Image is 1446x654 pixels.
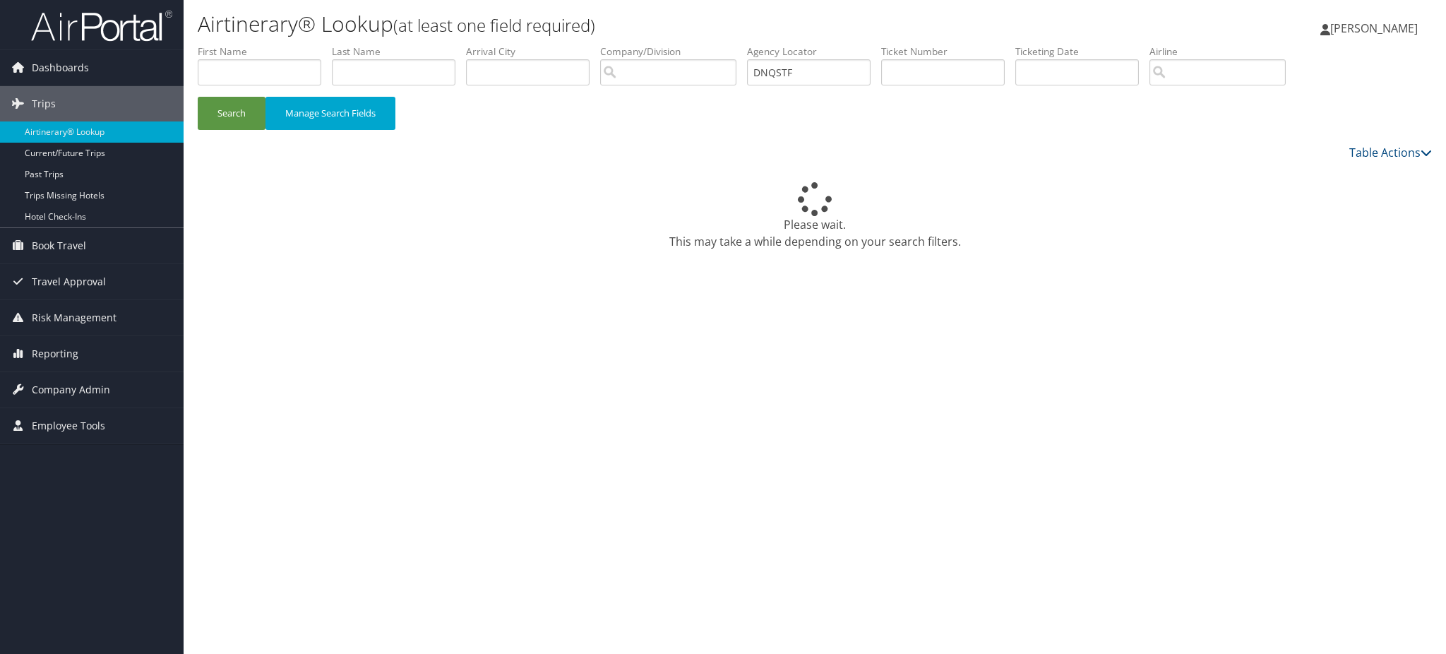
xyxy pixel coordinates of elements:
[1330,20,1418,36] span: [PERSON_NAME]
[198,182,1432,250] div: Please wait. This may take a while depending on your search filters.
[881,44,1015,59] label: Ticket Number
[1320,7,1432,49] a: [PERSON_NAME]
[32,372,110,408] span: Company Admin
[198,97,265,130] button: Search
[32,408,105,444] span: Employee Tools
[1349,145,1432,160] a: Table Actions
[600,44,747,59] label: Company/Division
[393,13,595,37] small: (at least one field required)
[466,44,600,59] label: Arrival City
[332,44,466,59] label: Last Name
[32,264,106,299] span: Travel Approval
[32,86,56,121] span: Trips
[1015,44,1149,59] label: Ticketing Date
[747,44,881,59] label: Agency Locator
[1149,44,1296,59] label: Airline
[32,228,86,263] span: Book Travel
[32,50,89,85] span: Dashboards
[265,97,395,130] button: Manage Search Fields
[32,336,78,371] span: Reporting
[32,300,116,335] span: Risk Management
[31,9,172,42] img: airportal-logo.png
[198,44,332,59] label: First Name
[198,9,1020,39] h1: Airtinerary® Lookup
